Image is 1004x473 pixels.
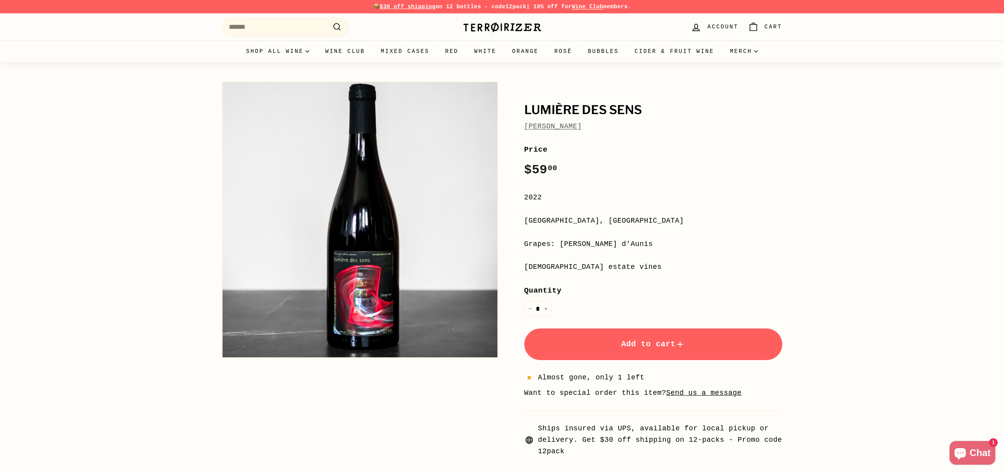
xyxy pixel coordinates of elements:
[524,261,782,273] div: [DEMOGRAPHIC_DATA] estate vines
[524,122,582,130] a: [PERSON_NAME]
[238,41,318,62] summary: Shop all wine
[540,301,552,317] button: Increase item quantity by one
[538,423,782,457] span: Ships insured via UPS, available for local pickup or delivery. Get $30 off shipping on 12-packs -...
[373,41,437,62] a: Mixed Cases
[466,41,504,62] a: White
[580,41,626,62] a: Bubbles
[524,215,782,227] div: [GEOGRAPHIC_DATA], [GEOGRAPHIC_DATA]
[765,23,782,31] span: Cart
[380,4,436,10] span: $30 off shipping
[524,144,782,156] label: Price
[572,4,603,10] a: Wine Club
[505,4,526,10] strong: 12pack
[222,2,782,11] p: 📦 on 12 bottles - code | 10% off for members.
[524,238,782,250] div: Grapes: [PERSON_NAME] d'Aunis
[627,41,722,62] a: Cider & Fruit Wine
[524,301,552,317] input: quantity
[538,372,645,383] span: Almost gone, only 1 left
[722,41,766,62] summary: Merch
[548,164,557,173] sup: 00
[437,41,466,62] a: Red
[546,41,580,62] a: Rosé
[206,41,798,62] div: Primary
[524,192,782,203] div: 2022
[524,301,536,317] button: Reduce item quantity by one
[504,41,546,62] a: Orange
[686,15,743,39] a: Account
[524,328,782,360] button: Add to cart
[621,340,685,349] span: Add to cart
[666,389,742,397] a: Send us a message
[524,163,557,177] span: $59
[317,41,373,62] a: Wine Club
[743,15,787,39] a: Cart
[707,23,738,31] span: Account
[947,441,998,467] inbox-online-store-chat: Shopify online store chat
[524,285,782,297] label: Quantity
[524,103,782,117] h1: Lumière des Sens
[524,387,782,399] li: Want to special order this item?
